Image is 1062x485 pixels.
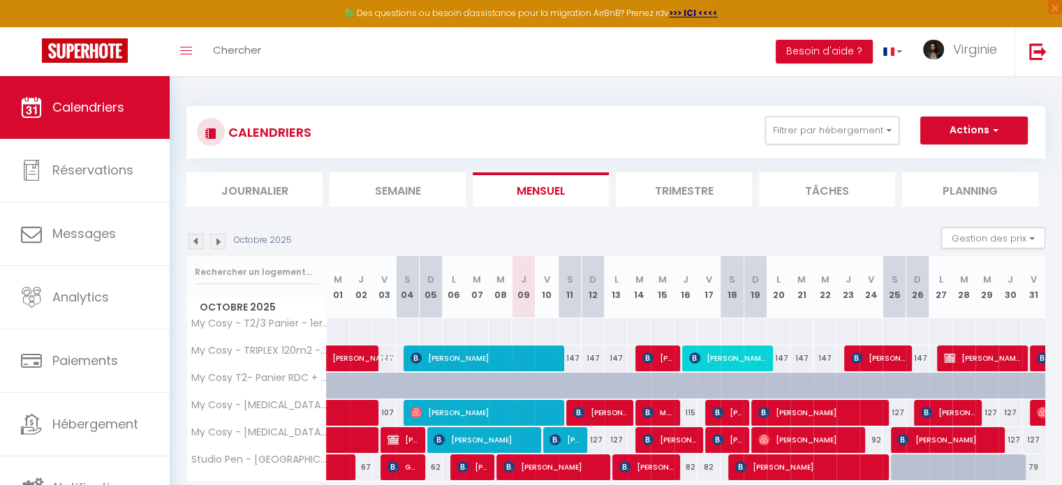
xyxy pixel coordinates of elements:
[419,256,442,318] th: 05
[975,400,998,426] div: 127
[642,426,696,453] span: [PERSON_NAME]
[735,454,881,480] span: [PERSON_NAME]
[419,454,442,480] div: 62
[929,256,952,318] th: 27
[187,297,326,318] span: Octobre 2025
[813,256,836,318] th: 22
[1022,454,1045,480] div: 79
[767,256,790,318] th: 20
[698,256,721,318] th: 17
[52,98,124,116] span: Calendriers
[729,273,735,286] abbr: S
[189,318,329,329] span: My Cosy - T2/3 Panier - 1er étage
[388,454,418,480] span: Gardereau Bénédicte
[860,427,883,453] div: 92
[330,172,466,207] li: Semaine
[457,454,488,480] span: [PERSON_NAME]
[998,427,1022,453] div: 127
[776,40,873,64] button: Besoin d'aide ?
[891,273,897,286] abbr: S
[619,454,673,480] span: [PERSON_NAME]
[744,256,767,318] th: 19
[1031,273,1037,286] abbr: V
[846,273,851,286] abbr: J
[897,426,997,453] span: [PERSON_NAME]
[765,117,899,144] button: Filtrer par hébergement
[914,273,921,286] abbr: D
[712,399,743,426] span: [PERSON_NAME]
[642,399,673,426] span: M. [PERSON_NAME] [PERSON_NAME]
[938,273,943,286] abbr: L
[350,256,373,318] th: 02
[543,273,550,286] abbr: V
[642,345,673,371] span: [PERSON_NAME]
[983,273,991,286] abbr: M
[813,345,836,371] div: 147
[902,172,1038,207] li: Planning
[489,256,512,318] th: 08
[851,345,905,371] span: [PERSON_NAME]
[427,273,434,286] abbr: D
[411,399,556,426] span: [PERSON_NAME]
[42,38,128,63] img: Super Booking
[721,256,744,318] th: 18
[189,400,329,410] span: My Cosy - [MEDICAL_DATA] Major - Panier
[960,273,968,286] abbr: M
[674,256,698,318] th: 16
[327,345,350,372] a: [PERSON_NAME]
[567,273,573,286] abbr: S
[883,400,906,426] div: 127
[189,454,329,465] span: Studio Pen - [GEOGRAPHIC_DATA] - HOST ELITE
[202,27,272,76] a: Chercher
[906,345,929,371] div: 147
[883,256,906,318] th: 25
[466,256,489,318] th: 07
[225,117,311,148] h3: CALENDRIERS
[189,373,329,383] span: My Cosy T2- Panier RDC + Extérieur
[706,273,712,286] abbr: V
[396,256,419,318] th: 04
[535,256,558,318] th: 10
[752,273,759,286] abbr: D
[52,161,133,179] span: Réservations
[573,399,627,426] span: [PERSON_NAME]
[52,225,116,242] span: Messages
[404,273,411,286] abbr: S
[790,256,813,318] th: 21
[797,273,806,286] abbr: M
[674,454,698,480] div: 82
[512,256,535,318] th: 09
[944,345,1021,371] span: [PERSON_NAME]
[616,172,752,207] li: Trimestre
[582,427,605,453] div: 127
[213,43,261,57] span: Chercher
[1008,273,1013,286] abbr: J
[941,227,1045,248] button: Gestion des prix
[651,256,674,318] th: 15
[953,40,997,58] span: Virginie
[614,273,619,286] abbr: L
[503,454,603,480] span: [PERSON_NAME]
[496,273,505,286] abbr: M
[758,399,881,426] span: [PERSON_NAME]
[758,426,858,453] span: [PERSON_NAME]
[628,256,651,318] th: 14
[712,426,743,453] span: [PERSON_NAME]
[434,426,533,453] span: [PERSON_NAME]
[767,345,790,371] div: 147
[998,256,1022,318] th: 30
[186,172,323,207] li: Journalier
[388,426,418,453] span: [PERSON_NAME]
[868,273,874,286] abbr: V
[635,273,644,286] abbr: M
[605,427,628,453] div: 127
[658,273,667,286] abbr: M
[189,427,329,438] span: My Cosy - [MEDICAL_DATA] Tasso - [GEOGRAPHIC_DATA]
[820,273,829,286] abbr: M
[52,415,138,433] span: Hébergement
[674,400,698,426] div: 115
[669,7,718,19] a: >>> ICI <<<<
[790,345,813,371] div: 147
[1022,256,1045,318] th: 31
